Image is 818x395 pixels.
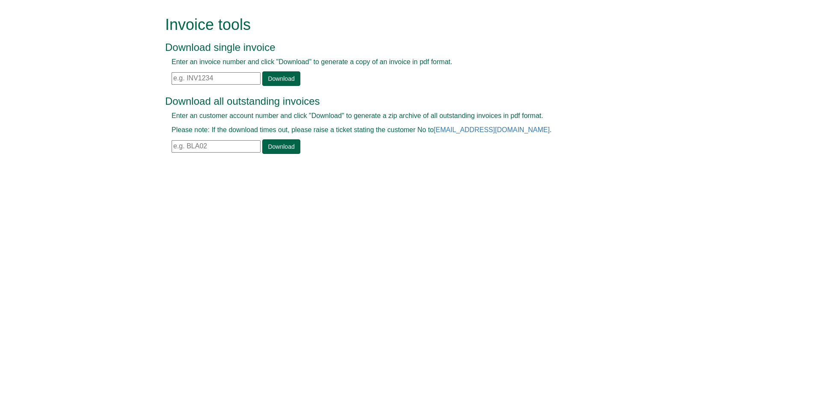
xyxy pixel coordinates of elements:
a: Download [262,71,300,86]
p: Enter an invoice number and click "Download" to generate a copy of an invoice in pdf format. [172,57,627,67]
h3: Download single invoice [165,42,634,53]
input: e.g. BLA02 [172,140,261,153]
p: Please note: If the download times out, please raise a ticket stating the customer No to . [172,125,627,135]
h1: Invoice tools [165,16,634,33]
input: e.g. INV1234 [172,72,261,85]
a: [EMAIL_ADDRESS][DOMAIN_NAME] [434,126,550,133]
p: Enter an customer account number and click "Download" to generate a zip archive of all outstandin... [172,111,627,121]
h3: Download all outstanding invoices [165,96,634,107]
a: Download [262,139,300,154]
